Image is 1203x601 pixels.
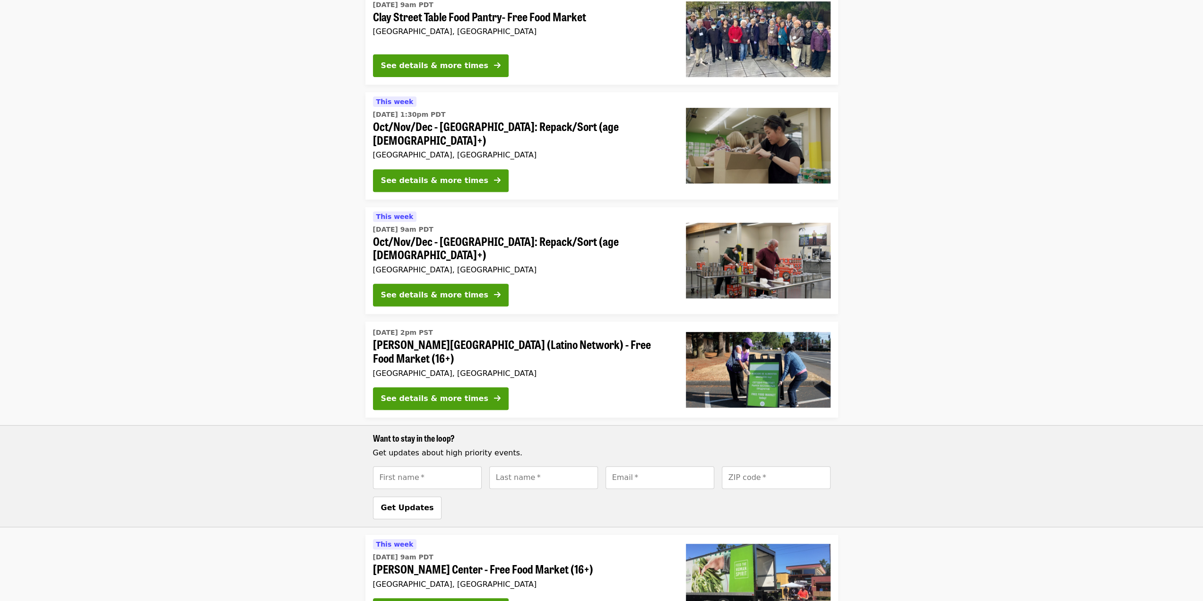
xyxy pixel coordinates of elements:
[373,466,482,489] input: [object Object]
[373,265,671,274] div: [GEOGRAPHIC_DATA], [GEOGRAPHIC_DATA]
[373,27,671,36] div: [GEOGRAPHIC_DATA], [GEOGRAPHIC_DATA]
[686,1,831,77] img: Clay Street Table Food Pantry- Free Food Market organized by Oregon Food Bank
[373,369,671,378] div: [GEOGRAPHIC_DATA], [GEOGRAPHIC_DATA]
[373,10,671,24] span: Clay Street Table Food Pantry- Free Food Market
[373,580,671,589] div: [GEOGRAPHIC_DATA], [GEOGRAPHIC_DATA]
[373,552,433,562] time: [DATE] 9am PDT
[365,207,838,314] a: See details for "Oct/Nov/Dec - Portland: Repack/Sort (age 16+)"
[373,338,671,365] span: [PERSON_NAME][GEOGRAPHIC_DATA] (Latino Network) - Free Food Market (16+)
[381,393,488,404] div: See details & more times
[494,176,501,185] i: arrow-right icon
[373,328,433,338] time: [DATE] 2pm PST
[373,432,455,444] span: Want to stay in the loop?
[373,120,671,147] span: Oct/Nov/Dec - [GEOGRAPHIC_DATA]: Repack/Sort (age [DEMOGRAPHIC_DATA]+)
[494,394,501,403] i: arrow-right icon
[373,562,671,576] span: [PERSON_NAME] Center - Free Food Market (16+)
[381,503,434,512] span: Get Updates
[722,466,831,489] input: [object Object]
[365,92,838,200] a: See details for "Oct/Nov/Dec - Portland: Repack/Sort (age 8+)"
[373,284,509,306] button: See details & more times
[373,110,446,120] time: [DATE] 1:30pm PDT
[373,448,522,457] span: Get updates about high priority events.
[494,290,501,299] i: arrow-right icon
[373,169,509,192] button: See details & more times
[489,466,598,489] input: [object Object]
[381,289,488,301] div: See details & more times
[373,150,671,159] div: [GEOGRAPHIC_DATA], [GEOGRAPHIC_DATA]
[376,540,414,548] span: This week
[376,98,414,105] span: This week
[373,387,509,410] button: See details & more times
[686,223,831,298] img: Oct/Nov/Dec - Portland: Repack/Sort (age 16+) organized by Oregon Food Bank
[376,213,414,220] span: This week
[494,61,501,70] i: arrow-right icon
[373,496,442,519] button: Get Updates
[381,175,488,186] div: See details & more times
[606,466,714,489] input: [object Object]
[373,54,509,77] button: See details & more times
[373,235,671,262] span: Oct/Nov/Dec - [GEOGRAPHIC_DATA]: Repack/Sort (age [DEMOGRAPHIC_DATA]+)
[373,225,433,235] time: [DATE] 9am PDT
[686,332,831,408] img: Rigler Elementary School (Latino Network) - Free Food Market (16+) organized by Oregon Food Bank
[381,60,488,71] div: See details & more times
[365,322,838,418] a: See details for "Rigler Elementary School (Latino Network) - Free Food Market (16+)"
[686,108,831,183] img: Oct/Nov/Dec - Portland: Repack/Sort (age 8+) organized by Oregon Food Bank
